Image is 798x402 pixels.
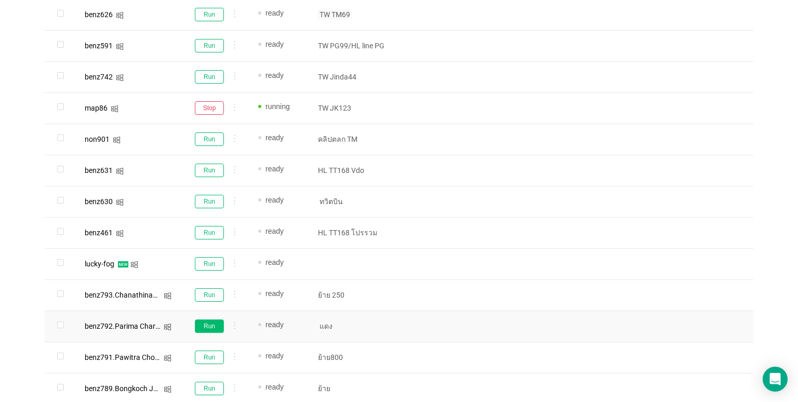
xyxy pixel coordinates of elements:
i: icon: windows [116,43,124,50]
p: ย้าย 250 [318,290,394,300]
button: Run [195,39,224,52]
div: lucky-fog [85,260,114,267]
p: TW JK123 [318,103,394,113]
i: icon: windows [164,323,171,331]
span: แดง [318,321,334,331]
button: Run [195,132,224,146]
i: icon: windows [164,354,171,362]
p: TW PG99/HL line PG [318,41,394,51]
span: ready [265,227,284,235]
div: benz630 [85,198,113,205]
button: Run [195,351,224,364]
button: Stop [195,101,224,115]
p: คลิปตลก TM [318,134,394,144]
button: Run [195,382,224,395]
i: icon: windows [164,292,171,300]
div: benz591 [85,42,113,49]
i: icon: windows [113,136,121,144]
div: benz461 [85,229,113,236]
button: Run [195,195,224,208]
div: benz742 [85,73,113,81]
span: benz791.Pawitra Chotawanich [85,353,185,361]
div: benz631 [85,167,113,174]
div: benz626 [85,11,113,18]
span: ready [265,40,284,48]
i: icon: windows [116,167,124,175]
i: icon: windows [116,11,124,19]
span: benz789.Bongkoch Jantarasab [85,384,187,393]
p: HL TT168 โปรรวม [318,227,394,238]
span: benz792.Parima Chartpipak [85,322,176,330]
span: ready [265,320,284,329]
button: Run [195,226,224,239]
span: TW TM69 [318,9,352,20]
p: ย้าย [318,383,394,394]
span: ready [265,352,284,360]
p: TW Jinda44 [318,72,394,82]
span: ready [265,71,284,79]
button: Run [195,257,224,271]
i: icon: windows [111,105,118,113]
div: Open Intercom Messenger [763,367,788,392]
span: ready [265,165,284,173]
button: Run [195,164,224,177]
span: ready [265,133,284,142]
span: benz793.Chanathinad Natapiwat [85,291,193,299]
button: Run [195,8,224,21]
span: ready [265,258,284,266]
span: ready [265,383,284,391]
button: Run [195,319,224,333]
i: icon: windows [164,385,171,393]
div: non901 [85,136,110,143]
button: Run [195,288,224,302]
p: ย้าย800 [318,352,394,363]
i: icon: windows [116,198,124,206]
button: Run [195,70,224,84]
i: icon: windows [130,261,138,269]
i: icon: windows [116,74,124,82]
p: HL TT168 Vdo [318,165,394,176]
span: ready [265,196,284,204]
i: icon: windows [116,230,124,237]
span: ready [265,289,284,298]
span: running [265,102,290,111]
span: ทวิตบิน [318,196,344,207]
div: map86 [85,104,108,112]
span: ready [265,9,284,17]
